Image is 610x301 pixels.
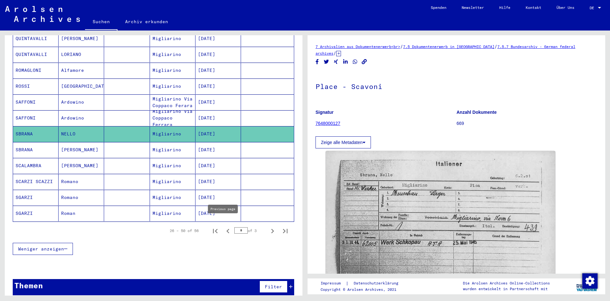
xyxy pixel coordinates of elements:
mat-cell: Migliarino [150,63,195,78]
mat-cell: SCARZI SCAZZI [13,174,59,189]
button: Last page [279,224,292,237]
div: | [321,280,406,287]
mat-cell: Migliarino [150,126,195,142]
mat-cell: Migliarino [150,190,195,205]
span: Weniger anzeigen [18,246,64,252]
mat-cell: [DATE] [195,174,241,189]
mat-cell: Migliarino [150,79,195,94]
a: Archiv erkunden [117,14,176,29]
mat-cell: [DATE] [195,110,241,126]
span: DE [590,6,597,10]
span: / [333,50,336,56]
button: Share on Facebook [314,58,321,66]
mat-cell: [DATE] [195,126,241,142]
mat-cell: Migliarino Via Coppaco Ferrara [150,110,195,126]
mat-cell: Migliarino [150,47,195,62]
mat-cell: SCALAMBRA [13,158,59,174]
mat-cell: Migliarino [150,174,195,189]
div: of 3 [234,228,266,234]
button: Previous page [222,224,234,237]
button: Share on Xing [333,58,339,66]
mat-cell: Romano [59,190,104,205]
mat-cell: Migliarino [150,206,195,221]
a: Impressum [321,280,346,287]
mat-cell: Alfamore [59,63,104,78]
p: 669 [457,120,597,127]
button: Next page [266,224,279,237]
button: Weniger anzeigen [13,243,73,255]
button: First page [209,224,222,237]
a: Suchen [85,14,117,31]
mat-cell: Ardowino [59,94,104,110]
mat-cell: ROSSI [13,79,59,94]
span: / [494,44,497,49]
mat-cell: Migliarino [150,142,195,158]
button: Share on Twitter [323,58,330,66]
img: Arolsen_neg.svg [5,6,80,22]
mat-cell: SAFFONI [13,110,59,126]
button: Copy link [361,58,368,66]
mat-cell: [DATE] [195,142,241,158]
mat-cell: Migliarino [150,31,195,46]
mat-cell: Roman [59,206,104,221]
a: Datenschutzerklärung [349,280,406,287]
button: Zeige alle Metadaten [316,136,371,148]
mat-cell: [DATE] [195,190,241,205]
img: yv_logo.png [575,278,599,294]
button: Share on LinkedIn [342,58,349,66]
p: Die Arolsen Archives Online-Collections [463,280,550,286]
mat-cell: SBRANA [13,126,59,142]
mat-cell: [PERSON_NAME] [59,158,104,174]
mat-cell: SGARZI [13,190,59,205]
button: Share on WhatsApp [352,58,358,66]
mat-cell: [DATE] [195,158,241,174]
div: 26 – 50 of 56 [170,228,199,234]
mat-cell: LORIANO [59,47,104,62]
span: Filter [265,284,282,290]
mat-cell: [PERSON_NAME] [59,142,104,158]
mat-cell: ROMAGLONI [13,63,59,78]
p: Copyright © Arolsen Archives, 2021 [321,287,406,292]
h1: Place - Scavoni [316,72,597,100]
mat-cell: [DATE] [195,63,241,78]
mat-cell: SBRANA [13,142,59,158]
mat-cell: QUINTAVALLI [13,47,59,62]
b: Anzahl Dokumente [457,110,497,115]
mat-cell: SGARZI [13,206,59,221]
mat-cell: NELLO [59,126,104,142]
mat-cell: [DATE] [195,94,241,110]
mat-cell: [DATE] [195,206,241,221]
mat-cell: [DATE] [195,47,241,62]
mat-cell: QUINTAVALLI [13,31,59,46]
p: wurden entwickelt in Partnerschaft mit [463,286,550,292]
a: 7.5 Dokumentenerwerb in [GEOGRAPHIC_DATA] [403,44,494,49]
button: Filter [259,281,287,293]
img: Zustimmung ändern [582,273,598,289]
mat-cell: SAFFONI [13,94,59,110]
mat-cell: Romano [59,174,104,189]
mat-cell: [PERSON_NAME] [59,31,104,46]
mat-cell: [DATE] [195,31,241,46]
mat-cell: Ardowino [59,110,104,126]
mat-cell: Migliarino Via Coppaco Ferara [150,94,195,110]
div: Themen [14,280,43,291]
a: 7 Archivalien aus Dokumentenerwerb<br> [316,44,400,49]
span: / [400,44,403,49]
b: Signatur [316,110,334,115]
mat-cell: [GEOGRAPHIC_DATA] [59,79,104,94]
mat-cell: [DATE] [195,79,241,94]
mat-cell: Migliarino [150,158,195,174]
a: 7648000127 [316,121,340,126]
